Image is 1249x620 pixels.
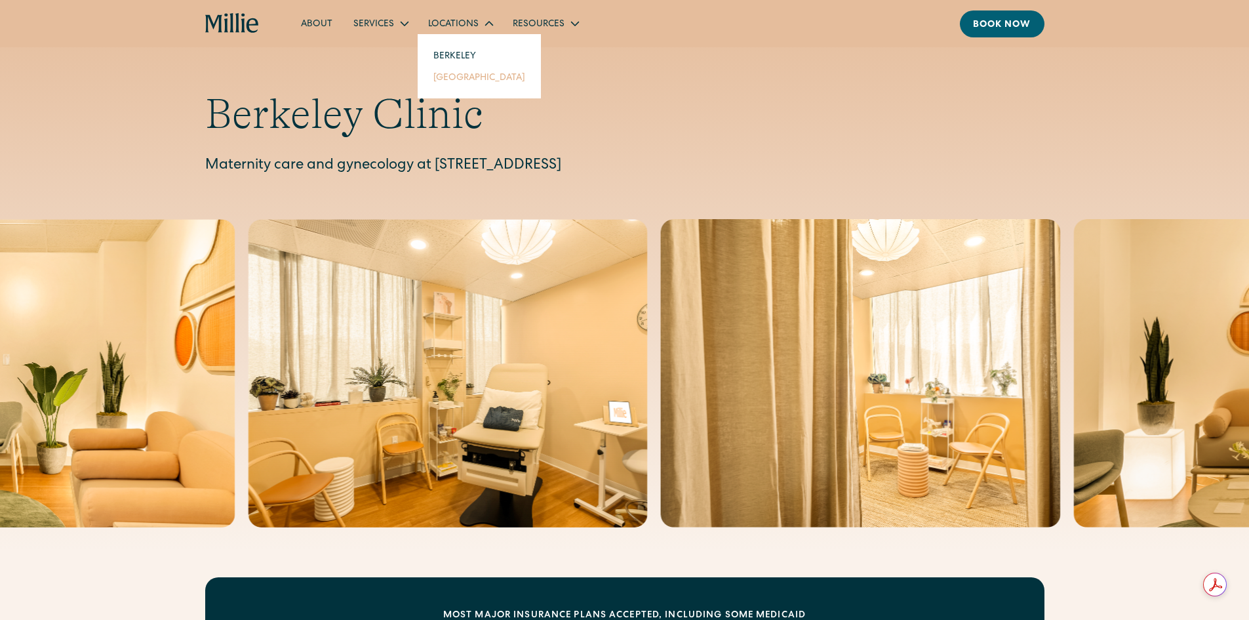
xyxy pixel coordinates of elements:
a: [GEOGRAPHIC_DATA] [423,66,536,88]
div: Book now [973,18,1031,32]
div: Services [353,18,394,31]
a: Book now [960,10,1044,37]
nav: Locations [418,34,541,98]
h1: Berkeley Clinic [205,89,1044,140]
a: About [290,12,343,34]
a: home [205,13,260,34]
div: Locations [428,18,479,31]
div: Resources [513,18,565,31]
div: Locations [418,12,502,34]
p: Maternity care and gynecology at [STREET_ADDRESS] [205,155,1044,177]
div: Resources [502,12,588,34]
a: Berkeley [423,45,536,66]
div: Services [343,12,418,34]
